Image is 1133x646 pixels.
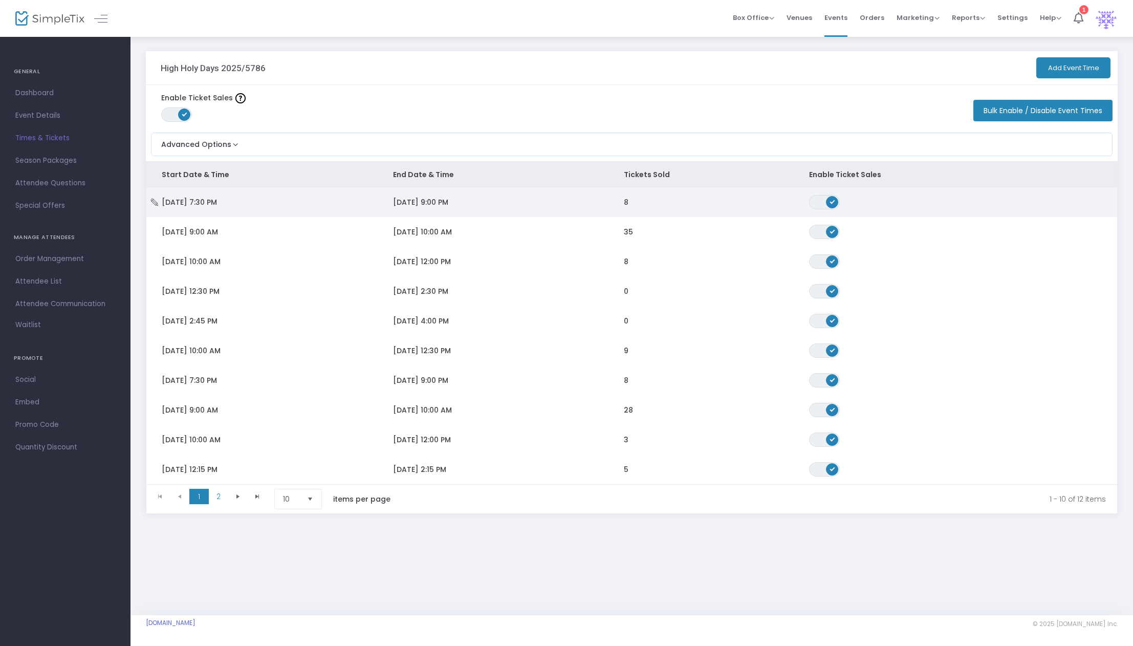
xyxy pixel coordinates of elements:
span: Embed [15,396,115,409]
span: [DATE] 9:00 PM [393,375,448,385]
span: Events [824,5,847,31]
span: [DATE] 10:00 AM [393,227,452,237]
kendo-pager-info: 1 - 10 of 12 items [412,489,1106,509]
span: Attendee Questions [15,177,115,190]
span: Page 1 [189,489,209,504]
span: Quantity Discount [15,441,115,454]
span: Go to the last page [253,492,262,501]
span: Marketing [897,13,940,23]
span: ON [830,436,835,441]
span: Season Packages [15,154,115,167]
span: ON [830,347,835,352]
span: Social [15,373,115,386]
span: Promo Code [15,418,115,432]
span: 0 [624,286,628,296]
button: Add Event Time [1036,57,1110,78]
th: Tickets Sold [608,162,793,187]
span: Orders [860,5,884,31]
span: [DATE] 10:00 AM [162,256,221,267]
span: [DATE] 12:30 PM [162,286,220,296]
th: Enable Ticket Sales [794,162,932,187]
span: 28 [624,405,633,415]
span: 35 [624,227,633,237]
span: Go to the last page [248,489,267,504]
span: Box Office [733,13,774,23]
span: [DATE] 10:00 AM [162,435,221,445]
span: Settings [997,5,1028,31]
span: [DATE] 2:45 PM [162,316,217,326]
h4: MANAGE ATTENDEES [14,227,117,248]
span: [DATE] 12:30 PM [393,346,451,356]
span: [DATE] 9:00 AM [162,227,218,237]
button: Advanced Options [151,133,241,150]
span: 3 [624,435,628,445]
span: 10 [283,494,299,504]
span: ON [830,466,835,471]
span: ON [830,199,835,204]
h3: High Holy Days 2025/5786 [161,63,266,73]
span: Attendee List [15,275,115,288]
span: [DATE] 2:30 PM [393,286,448,296]
span: [DATE] 9:00 AM [162,405,218,415]
span: ON [830,258,835,263]
label: items per page [333,494,390,504]
span: ON [830,228,835,233]
span: [DATE] 12:00 PM [393,435,451,445]
span: [DATE] 4:00 PM [393,316,449,326]
span: Waitlist [15,320,41,330]
span: ON [830,317,835,322]
img: question-mark [235,93,246,103]
h4: GENERAL [14,61,117,82]
span: Help [1040,13,1061,23]
span: 8 [624,256,628,267]
span: © 2025 [DOMAIN_NAME] Inc. [1033,620,1118,628]
a: [DOMAIN_NAME] [146,619,195,627]
label: Enable Ticket Sales [161,93,246,103]
span: 8 [624,375,628,385]
div: 1 [1079,5,1088,14]
span: Special Offers [15,199,115,212]
span: 0 [624,316,628,326]
th: Start Date & Time [146,162,378,187]
span: [DATE] 2:15 PM [393,464,446,475]
span: [DATE] 9:00 PM [393,197,448,207]
div: Data table [146,162,1117,484]
h4: PROMOTE [14,348,117,369]
button: Select [303,489,317,509]
span: Times & Tickets [15,132,115,145]
span: Event Details [15,109,115,122]
span: 5 [624,464,628,475]
span: [DATE] 12:00 PM [393,256,451,267]
span: [DATE] 7:30 PM [162,197,217,207]
span: [DATE] 10:00 AM [162,346,221,356]
span: Dashboard [15,87,115,100]
span: Attendee Communication [15,297,115,311]
span: Reports [952,13,985,23]
th: End Date & Time [378,162,609,187]
span: [DATE] 12:15 PM [162,464,217,475]
span: [DATE] 7:30 PM [162,375,217,385]
span: ON [182,112,187,117]
span: [DATE] 10:00 AM [393,405,452,415]
span: 9 [624,346,628,356]
span: ON [830,406,835,412]
span: 8 [624,197,628,207]
span: ON [830,288,835,293]
button: Bulk Enable / Disable Event Times [973,100,1113,121]
span: Order Management [15,252,115,266]
span: Go to the next page [234,492,242,501]
span: Go to the next page [228,489,248,504]
span: ON [830,377,835,382]
span: Venues [787,5,812,31]
span: Page 2 [209,489,228,504]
